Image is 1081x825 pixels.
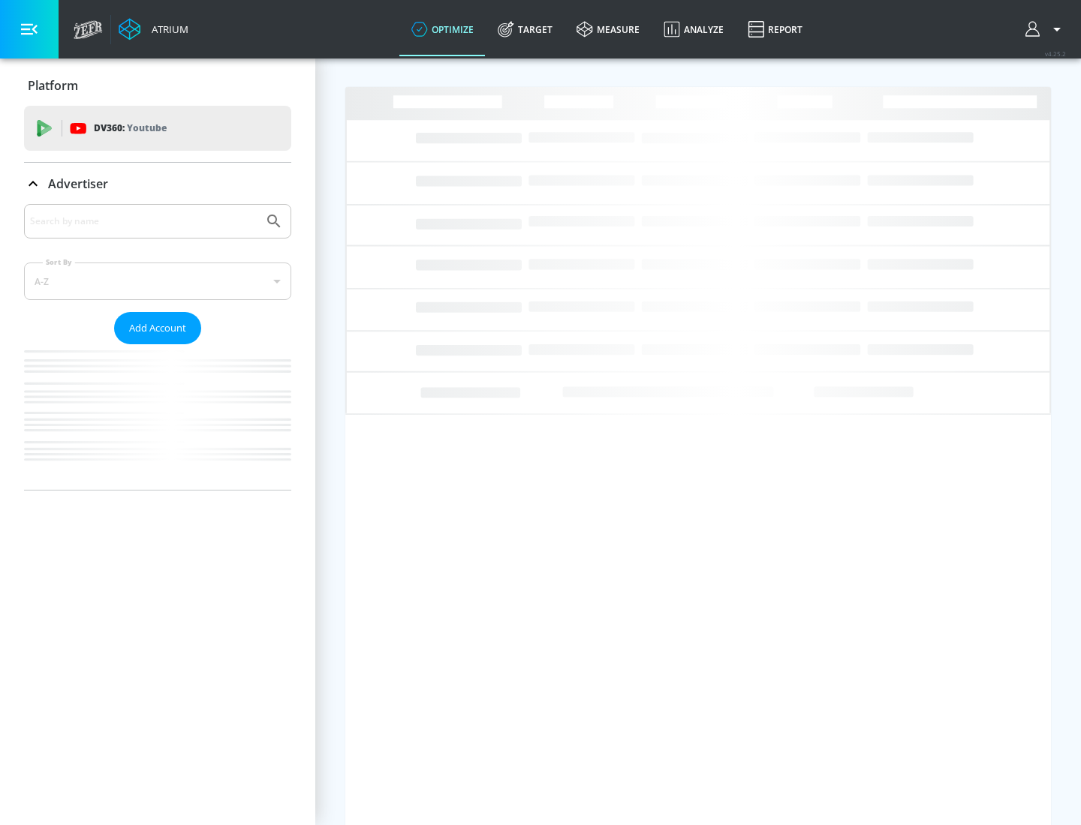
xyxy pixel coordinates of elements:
p: DV360: [94,120,167,136]
span: v 4.25.2 [1045,49,1066,58]
label: Sort By [43,257,75,267]
a: optimize [399,2,486,56]
a: Report [736,2,815,56]
div: Platform [24,64,291,106]
nav: list of Advertiser [24,344,291,490]
button: Add Account [114,312,201,344]
p: Platform [28,77,78,94]
span: Add Account [129,319,186,337]
div: Advertiser [24,204,291,490]
div: A-Z [24,262,291,300]
div: Atrium [146,22,188,36]
a: Target [486,2,565,56]
div: Advertiser [24,163,291,205]
a: measure [565,2,652,56]
a: Atrium [119,18,188,40]
p: Youtube [127,120,167,136]
a: Analyze [652,2,736,56]
input: Search by name [30,211,257,231]
p: Advertiser [48,175,108,192]
div: DV360: Youtube [24,106,291,151]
